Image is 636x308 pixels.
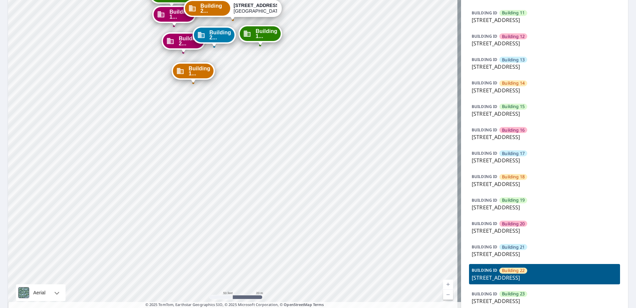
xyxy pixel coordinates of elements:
p: BUILDING ID [472,57,497,62]
span: © 2025 TomTom, Earthstar Geographics SIO, © 2025 Microsoft Corporation, © [145,302,324,308]
span: Building 1... [169,9,191,19]
p: BUILDING ID [472,150,497,156]
span: Building 14 [502,80,525,86]
span: Building 2... [209,30,231,40]
span: Building 12 [502,33,525,40]
strong: [STREET_ADDRESS] [234,3,280,8]
p: BUILDING ID [472,244,497,250]
span: Building 19 [502,197,525,203]
p: BUILDING ID [472,221,497,226]
p: [STREET_ADDRESS] [472,110,617,118]
a: OpenStreetMap [284,302,312,307]
p: [STREET_ADDRESS] [472,86,617,94]
p: [STREET_ADDRESS] [472,180,617,188]
div: Dropped pin, building Building 18, Commercial property, 9605 Park Drive Omaha, NE 68127 [172,62,215,83]
p: BUILDING ID [472,80,497,86]
p: BUILDING ID [472,127,497,133]
p: [STREET_ADDRESS] [472,39,617,47]
span: Building 15 [502,103,525,110]
p: [STREET_ADDRESS] [472,274,617,282]
p: [STREET_ADDRESS] [472,203,617,211]
a: Current Level 19, Zoom Out [443,290,453,300]
p: [STREET_ADDRESS] [472,156,617,164]
a: Terms [313,302,324,307]
div: Aerial [16,284,66,301]
span: Building 16 [502,127,525,133]
p: [STREET_ADDRESS] [472,227,617,235]
p: [STREET_ADDRESS] [472,63,617,71]
span: Building 23 [502,291,525,297]
p: [STREET_ADDRESS] [472,297,617,305]
span: Building 13 [502,57,525,63]
span: Building 21 [502,244,525,250]
p: BUILDING ID [472,291,497,297]
span: Building 22 [502,267,525,274]
p: BUILDING ID [472,197,497,203]
p: BUILDING ID [472,174,497,179]
p: BUILDING ID [472,10,497,16]
div: Dropped pin, building Building 19, Commercial property, 9605 Park Drive Omaha, NE 68127 [238,25,282,46]
p: [STREET_ADDRESS] [472,16,617,24]
div: [GEOGRAPHIC_DATA] [234,3,277,14]
a: Current Level 19, Zoom In [443,280,453,290]
p: BUILDING ID [472,33,497,39]
p: [STREET_ADDRESS] [472,250,617,258]
span: Building 1... [189,66,210,76]
div: Dropped pin, building Building 20, Commercial property, 9605 Park Drive Omaha, NE 68127 [162,32,205,53]
p: [STREET_ADDRESS] [472,133,617,141]
p: BUILDING ID [472,104,497,109]
span: Building 18 [502,174,525,180]
span: Building 2... [179,36,200,46]
div: Aerial [31,284,48,301]
span: Building 20 [502,221,525,227]
div: Dropped pin, building Building 16, Commercial property, 9605 Park Drive Omaha, NE 68127 [152,6,196,26]
div: Dropped pin, building Building 21, Commercial property, 9605 Park Drive Omaha, NE 68127 [192,26,236,47]
span: Building 2... [201,3,227,13]
p: BUILDING ID [472,267,497,273]
span: Building 1... [255,29,277,39]
span: Building 11 [502,10,525,16]
span: Building 17 [502,150,525,157]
